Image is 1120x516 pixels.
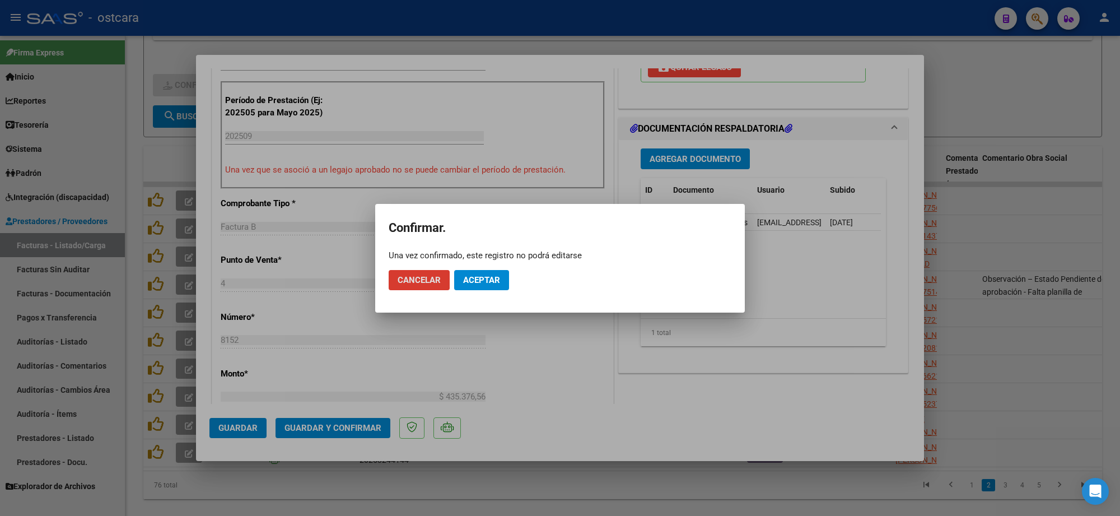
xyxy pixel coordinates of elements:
[389,270,450,290] button: Cancelar
[463,275,500,285] span: Aceptar
[389,250,731,261] div: Una vez confirmado, este registro no podrá editarse
[389,217,731,239] h2: Confirmar.
[1082,478,1109,505] div: Open Intercom Messenger
[454,270,509,290] button: Aceptar
[398,275,441,285] span: Cancelar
